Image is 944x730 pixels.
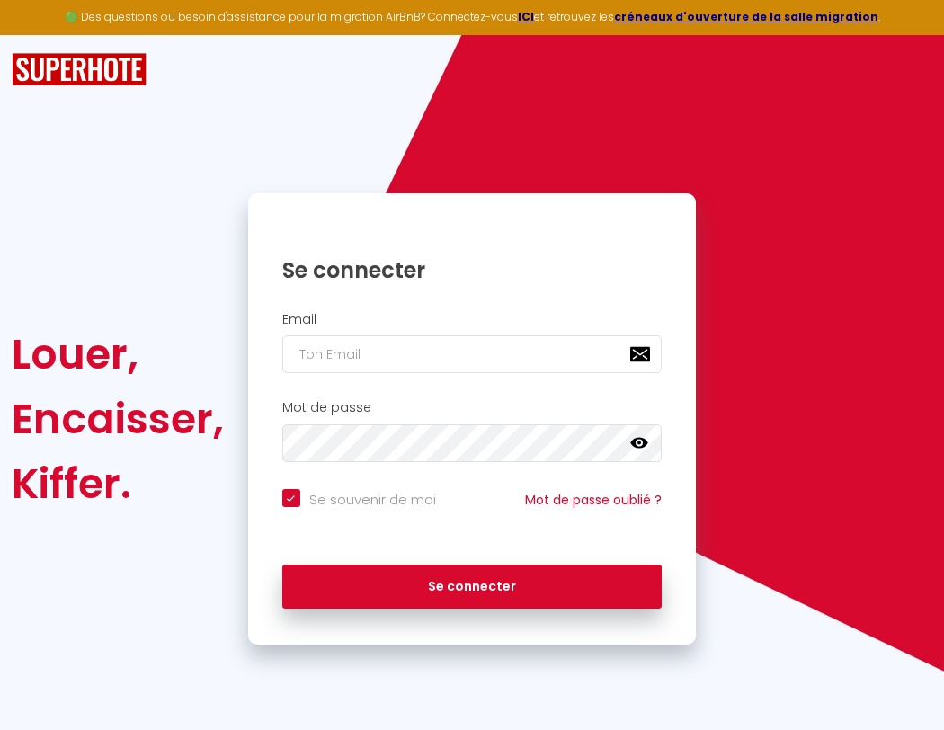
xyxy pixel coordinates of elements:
[12,451,224,516] div: Kiffer.
[614,9,878,24] a: créneaux d'ouverture de la salle migration
[282,312,663,327] h2: Email
[282,400,663,415] h2: Mot de passe
[282,335,663,373] input: Ton Email
[282,256,663,284] h1: Se connecter
[518,9,534,24] a: ICI
[282,565,663,610] button: Se connecter
[525,491,662,509] a: Mot de passe oublié ?
[12,387,224,451] div: Encaisser,
[12,322,224,387] div: Louer,
[12,53,147,86] img: SuperHote logo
